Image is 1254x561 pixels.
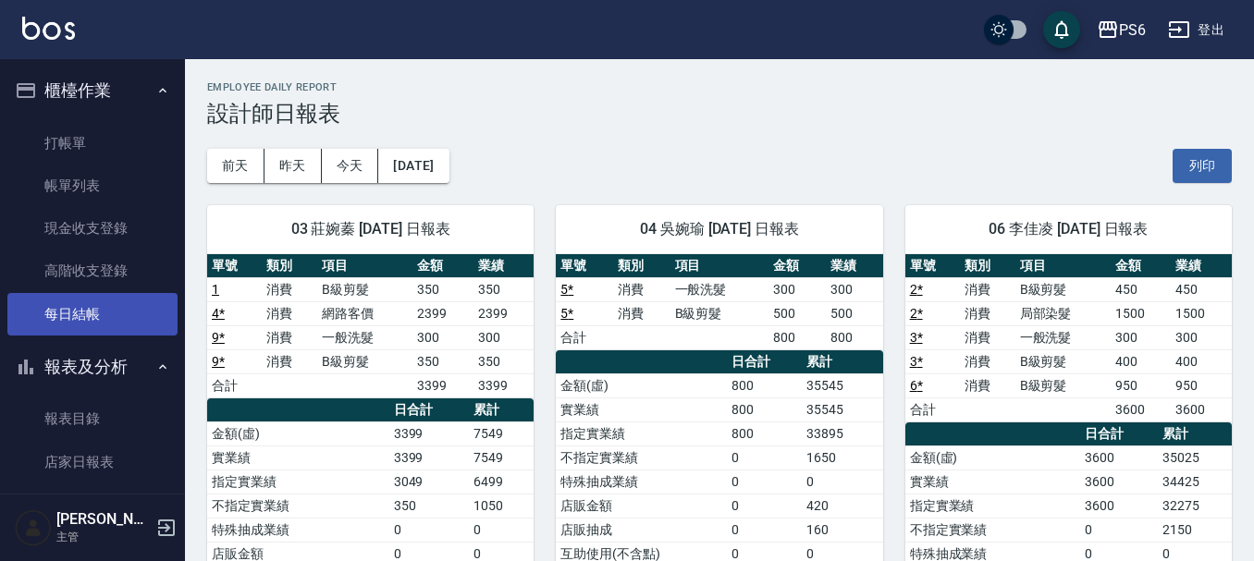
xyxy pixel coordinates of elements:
[207,254,262,278] th: 單號
[1015,349,1111,373] td: B級剪髮
[317,254,412,278] th: 項目
[264,149,322,183] button: 昨天
[1158,422,1232,446] th: 累計
[727,445,802,470] td: 0
[1015,277,1111,301] td: B級剪髮
[262,277,316,301] td: 消費
[1171,397,1232,421] td: 3600
[473,254,535,278] th: 業績
[1171,373,1232,397] td: 950
[1111,254,1172,278] th: 金額
[378,149,449,183] button: [DATE]
[473,373,535,397] td: 3399
[768,325,826,349] td: 800
[670,277,769,301] td: 一般洗髮
[768,301,826,325] td: 500
[56,529,151,545] p: 主管
[207,101,1232,127] h3: 設計師日報表
[1111,277,1172,301] td: 450
[262,254,316,278] th: 類別
[1015,254,1111,278] th: 項目
[322,149,379,183] button: 今天
[7,483,178,526] a: 互助日報表
[7,165,178,207] a: 帳單列表
[317,277,412,301] td: B級剪髮
[262,349,316,373] td: 消費
[469,470,534,494] td: 6499
[1161,13,1232,47] button: 登出
[56,510,151,529] h5: [PERSON_NAME]
[1080,445,1158,470] td: 3600
[1015,325,1111,349] td: 一般洗髮
[15,509,52,546] img: Person
[802,421,882,445] td: 33895
[1043,11,1080,48] button: save
[905,470,1081,494] td: 實業績
[768,254,826,278] th: 金額
[1089,11,1153,49] button: PS6
[207,470,389,494] td: 指定實業績
[207,494,389,518] td: 不指定實業績
[469,421,534,445] td: 7549
[727,350,802,374] th: 日合計
[7,207,178,250] a: 現金收支登錄
[7,343,178,391] button: 報表及分析
[1111,397,1172,421] td: 3600
[905,397,960,421] td: 合計
[1158,445,1232,470] td: 35025
[727,397,802,421] td: 800
[262,301,316,325] td: 消費
[556,470,727,494] td: 特殊抽成業績
[1171,277,1232,301] td: 450
[412,325,473,349] td: 300
[207,421,389,445] td: 金額(虛)
[317,325,412,349] td: 一般洗髮
[412,277,473,301] td: 350
[22,17,75,40] img: Logo
[7,293,178,335] a: 每日結帳
[7,122,178,165] a: 打帳單
[1171,349,1232,373] td: 400
[905,254,960,278] th: 單號
[556,518,727,542] td: 店販抽成
[7,67,178,115] button: 櫃檯作業
[389,421,470,445] td: 3399
[1080,518,1158,542] td: 0
[613,277,670,301] td: 消費
[556,397,727,421] td: 實業績
[469,445,534,470] td: 7549
[389,398,470,422] th: 日合計
[556,445,727,470] td: 不指定實業績
[556,325,613,349] td: 合計
[412,373,473,397] td: 3399
[1119,18,1146,42] div: PS6
[207,81,1232,93] h2: Employee Daily Report
[473,349,535,373] td: 350
[207,518,389,542] td: 特殊抽成業績
[928,220,1210,238] span: 06 李佳凌 [DATE] 日報表
[229,220,511,238] span: 03 莊婉蓁 [DATE] 日報表
[556,254,882,350] table: a dense table
[905,254,1232,422] table: a dense table
[469,398,534,422] th: 累計
[960,349,1014,373] td: 消費
[7,397,178,440] a: 報表目錄
[317,349,412,373] td: B級剪髮
[802,470,882,494] td: 0
[1111,301,1172,325] td: 1500
[7,441,178,483] a: 店家日報表
[1173,149,1232,183] button: 列印
[768,277,826,301] td: 300
[1111,325,1172,349] td: 300
[212,282,219,297] a: 1
[802,397,882,421] td: 35545
[473,301,535,325] td: 2399
[960,325,1014,349] td: 消費
[960,277,1014,301] td: 消費
[826,301,883,325] td: 500
[727,421,802,445] td: 800
[727,373,802,397] td: 800
[1111,349,1172,373] td: 400
[412,254,473,278] th: 金額
[802,445,882,470] td: 1650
